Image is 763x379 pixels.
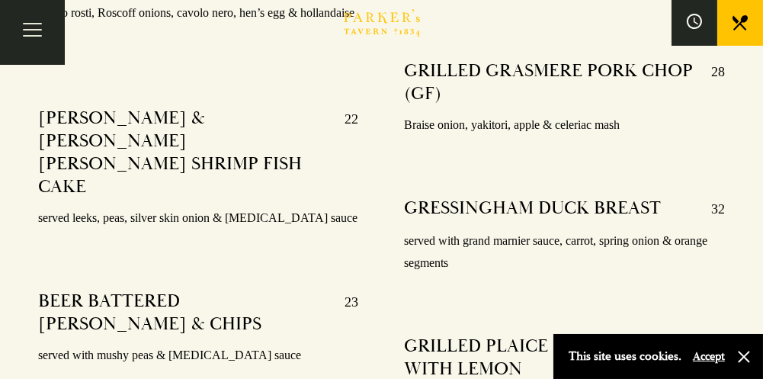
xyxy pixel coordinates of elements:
p: served with mushy peas & [MEDICAL_DATA] sauce [38,345,358,367]
p: This site uses cookies. [569,345,681,368]
button: Close and accept [736,349,752,365]
h4: GRILLED GRASMERE PORK CHOP (GF) [405,59,696,105]
p: 23 [330,290,359,336]
p: Braise onion, yakitori, apple & celeriac mash [405,114,725,137]
p: 22 [330,107,359,198]
p: served with grand marnier sauce, carrot, spring onion & orange segments [405,230,725,275]
p: 28 [696,59,725,105]
h4: BEER BATTERED [PERSON_NAME] & CHIPS [38,290,329,336]
h4: [PERSON_NAME] & [PERSON_NAME] [PERSON_NAME] SHRIMP FISH CAKE [38,107,329,198]
p: potato rosti, Roscoff onions, cavolo nero, hen’s egg & hollandaise sauce [38,2,358,47]
button: Accept [693,349,725,364]
p: served leeks, peas, silver skin onion & [MEDICAL_DATA] sauce [38,207,358,230]
p: 32 [696,197,725,221]
h4: GRESSINGHAM DUCK BREAST [405,197,662,221]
